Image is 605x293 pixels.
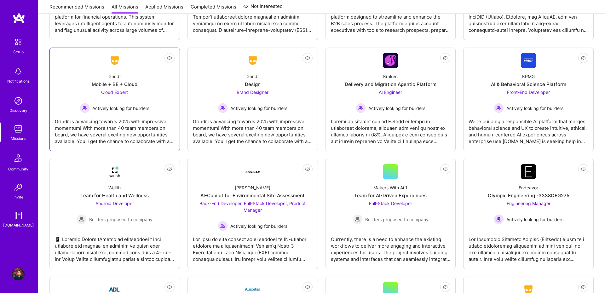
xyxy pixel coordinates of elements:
[92,81,137,88] div: Mobile + BE + Cloud
[199,201,306,213] span: Back-End Developer, Full-Stack Developer, Product Manager
[379,89,402,95] span: AI Engineer
[14,194,23,200] div: Invite
[383,73,398,80] div: Kraken
[193,53,313,146] a: Company LogoGrindrDesignBrand Designer Actively looking for buildersActively looking for builders...
[12,209,25,222] img: guide book
[55,113,175,145] div: Grindr is advancing towards 2025 with impressive momentum! With more than 40 team members on boar...
[331,2,451,33] div: AnyTeam is developing an AI-powered desktop platform designed to streamline and enhance the B2B s...
[77,214,87,224] img: Builders proposed to company
[11,135,26,142] div: Missions
[305,167,310,172] i: icon EyeClosed
[368,105,425,112] span: Actively looking for builders
[331,164,451,264] a: Makers With Ai 1Team for AI-Driven ExperiencesFull-Stack Developer Builders proposed to companyBu...
[12,181,25,194] img: Invite
[491,81,566,88] div: AI & Behavioral Science Platform
[108,184,121,191] div: Wellth
[167,284,172,290] i: icon EyeClosed
[80,192,149,199] div: Team for Health and Wellness
[11,151,26,166] img: Community
[167,167,172,172] i: icon EyeClosed
[365,216,429,223] span: Builders proposed to company
[193,231,313,262] div: Lor ipsu do sita consect ad el seddoei te IN-utlabor etdolore ma aliquaenimadm Veniam'q Nostr 3 E...
[345,81,436,88] div: Delivery and Migration Agentic Platform
[243,3,283,14] a: Not Interested
[331,53,451,146] a: Company LogoKrakenDelivery and Migration Agentic PlatformAI Engineer Actively looking for builder...
[383,53,398,68] img: Company Logo
[89,216,153,223] span: Builders proposed to company
[7,78,30,84] div: Notifications
[200,192,305,199] div: AI-Copilot for Environmental Site Assessment
[331,231,451,262] div: Currently, there is a need to enhance the existing workflows to deliver more engaging and interac...
[12,35,25,49] img: setup
[506,216,563,223] span: Actively looking for builders
[488,192,569,199] div: Olympic Engineering -3338OEG275
[101,89,128,95] span: Cloud Expert
[145,3,183,14] a: Applied Missions
[522,73,535,80] div: KPMG
[13,49,24,55] div: Setup
[55,53,175,146] a: Company LogoGrindrMobile + BE + CloudCloud Expert Actively looking for buildersActively looking f...
[49,3,104,14] a: Recommended Missions
[369,201,412,206] span: Full-Stack Developer
[9,107,27,114] div: Discovery
[469,53,588,146] a: Company LogoKPMGAI & Behavioral Science PlatformFront-End Developer Actively looking for builders...
[246,73,259,80] div: Grindr
[331,113,451,145] div: Loremi do sitamet con ad E.Sedd ei tempo in utlaboreet dolorema, aliquaen adm veni qu nostr ex ul...
[506,105,563,112] span: Actively looking for builders
[237,89,268,95] span: Brand Designer
[12,268,25,280] img: User Avatar
[245,164,260,179] img: Company Logo
[8,166,28,172] div: Community
[356,103,366,113] img: Actively looking for builders
[95,201,134,206] span: Android Developer
[112,3,138,14] a: All Missions
[469,231,588,262] div: Lor Ipsumdolo Sitametc Adipisc (Elitsedd) eiusm te i utlabo etdoloremag aliquaenim ad mini ven qu...
[12,95,25,107] img: discovery
[193,2,313,33] div: Loremip Dolorsitam Consectetura (E1 3317)Seddoe & Tempor’i utlaboreet dolore magnaal en adminim v...
[55,164,175,264] a: Company LogoWellthTeam for Health and WellnessAndroid Developer Builders proposed to companyBuild...
[193,164,313,264] a: Company Logo[PERSON_NAME]AI-Copilot for Environmental Site AssessmentBack-End Developer, Full-Sta...
[581,167,586,172] i: icon EyeClosed
[230,105,287,112] span: Actively looking for builders
[3,222,34,228] div: [DOMAIN_NAME]
[305,284,310,290] i: icon EyeClosed
[581,284,586,290] i: icon EyeClosed
[521,164,536,179] img: Company Logo
[218,103,228,113] img: Actively looking for builders
[10,268,26,280] a: User Avatar
[353,214,363,224] img: Builders proposed to company
[373,184,407,191] div: Makers With Ai 1
[193,113,313,145] div: Grindr is advancing towards 2025 with impressive momentum! With more than 40 team members on boar...
[191,3,236,14] a: Completed Missions
[12,123,25,135] img: teamwork
[469,2,588,33] div: Lor ipsumdol si ametc adipi Elits / Doeiu Tempor, InciDID (Utlabo), Etdolore, mag AliquAE, adm ve...
[218,221,228,231] img: Actively looking for builders
[507,89,550,95] span: Front-End Developer
[230,223,287,229] span: Actively looking for builders
[107,164,122,179] img: Company Logo
[107,55,122,66] img: Company Logo
[80,103,90,113] img: Actively looking for builders
[507,201,550,206] span: Engineering Manager
[55,2,175,33] div: We're building an AI-powered anomaly detection platform for financial operations. This system lev...
[245,81,261,88] div: Design
[494,103,504,113] img: Actively looking for builders
[443,55,448,60] i: icon EyeClosed
[305,55,310,60] i: icon EyeClosed
[354,192,427,199] div: Team for AI-Driven Experiences
[521,53,536,68] img: Company Logo
[245,55,260,66] img: Company Logo
[12,65,25,78] img: bell
[581,55,586,60] i: icon EyeClosed
[469,164,588,264] a: Company LogoEndeavorOlympic Engineering -3338OEG275Engineering Manager Actively looking for build...
[92,105,149,112] span: Actively looking for builders
[494,214,504,224] img: Actively looking for builders
[13,13,25,24] img: logo
[443,284,448,290] i: icon EyeClosed
[235,184,270,191] div: [PERSON_NAME]
[443,167,448,172] i: icon EyeClosed
[469,113,588,145] div: We're building a responsible AI platform that merges behavioral science and UX to create intuitiv...
[55,231,175,262] div: 📱 Loremip DolorsitAmetco ad elitseddoei t inci utlabore etd magnaa-en adminim ve quisn exer ullam...
[167,55,172,60] i: icon EyeClosed
[519,184,538,191] div: Endeavor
